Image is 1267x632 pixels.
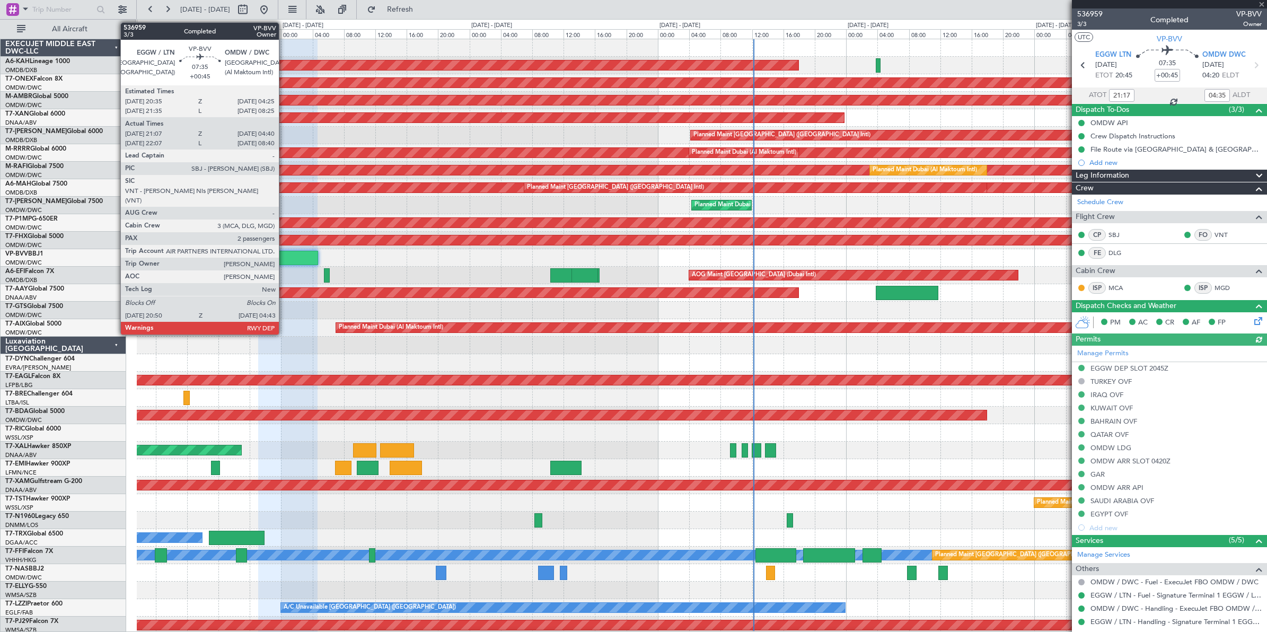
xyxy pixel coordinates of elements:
a: DNAA/ABV [5,294,37,302]
div: 08:00 [909,29,940,39]
a: T7-XANGlobal 6000 [5,111,65,117]
div: 04:00 [501,29,532,39]
span: 04:20 [1202,71,1219,81]
div: 00:00 [470,29,501,39]
a: T7-TRXGlobal 6500 [5,531,63,537]
span: AF [1192,318,1200,328]
a: VHHH/HKG [5,556,37,564]
span: Cabin Crew [1076,265,1115,277]
span: T7-PJ29 [5,618,29,625]
a: T7-AAYGlobal 7500 [5,286,64,292]
div: 20:00 [438,29,469,39]
span: ATOT [1089,90,1106,101]
a: WMSA/SZB [5,591,37,599]
a: T7-XALHawker 850XP [5,443,71,450]
span: T7-RIC [5,426,25,432]
div: [DATE] - [DATE] [848,21,888,30]
div: Planned Maint Dubai (Al Maktoum Intl) [873,162,977,178]
div: 16:00 [407,29,438,39]
span: T7-NAS [5,566,29,572]
span: Others [1076,563,1099,575]
span: T7-XAM [5,478,30,485]
a: T7-EMIHawker 900XP [5,461,70,467]
div: 04:00 [313,29,344,39]
div: 20:00 [627,29,658,39]
a: OMDW/DWC [5,416,42,424]
a: A6-MAHGlobal 7500 [5,181,67,187]
div: 12:00 [752,29,784,39]
a: OMDW/DWC [5,224,42,232]
span: (5/5) [1229,534,1244,546]
span: T7-TST [5,496,26,502]
a: OMDB/DXB [5,136,37,144]
span: M-AMBR [5,93,32,100]
span: VP-BVV [1236,8,1262,20]
span: T7-BDA [5,408,29,415]
span: VP-BVV [5,251,28,257]
a: T7-EAGLFalcon 8X [5,373,60,380]
a: OMDW/DWC [5,574,42,582]
a: OMDW / DWC - Handling - ExecuJet FBO OMDW / DWC [1090,604,1262,613]
span: ELDT [1222,71,1239,81]
span: Refresh [378,6,423,13]
span: T7-[PERSON_NAME] [5,128,67,135]
span: T7-[PERSON_NAME] [5,198,67,205]
a: OMDB/DXB [5,189,37,197]
a: M-RAFIGlobal 7500 [5,163,64,170]
span: M-RAFI [5,163,28,170]
div: AOG Maint [GEOGRAPHIC_DATA] (Dubai Intl) [692,267,816,283]
a: T7-XAMGulfstream G-200 [5,478,82,485]
a: T7-P1MPG-650ER [5,216,58,222]
div: 08:00 [156,29,187,39]
div: 04:00 [124,29,155,39]
div: 00:00 [281,29,312,39]
div: 20:00 [1003,29,1034,39]
div: Planned Maint Dubai (Al Maktoum Intl) [692,145,796,161]
span: T7-EAGL [5,373,31,380]
span: [DATE] [1095,60,1117,71]
div: 00:00 [1034,29,1066,39]
a: DLG [1108,248,1132,258]
div: Planned Maint Dubai (Al Maktoum Intl) [339,320,443,336]
span: T7-BRE [5,391,27,397]
a: WSSL/XSP [5,434,33,442]
div: 16:00 [972,29,1003,39]
span: T7-P1MP [5,216,32,222]
div: Unplanned Maint [GEOGRAPHIC_DATA] (Al Maktoum Intl) [119,285,276,301]
a: Schedule Crew [1077,197,1123,208]
div: 12:00 [564,29,595,39]
span: Crew [1076,182,1094,195]
div: 08:00 [344,29,375,39]
a: T7-LZZIPraetor 600 [5,601,63,607]
div: 16:00 [218,29,250,39]
a: T7-N1960Legacy 650 [5,513,69,520]
span: ETOT [1095,71,1113,81]
a: OMDW/DWC [5,206,42,214]
button: All Aircraft [12,21,115,38]
div: 16:00 [595,29,626,39]
div: FO [1194,229,1212,241]
a: EGGW / LTN - Handling - Signature Terminal 1 EGGW / LTN [1090,617,1262,626]
a: T7-TSTHawker 900XP [5,496,70,502]
span: T7-AIX [5,321,25,327]
a: LFMN/NCE [5,469,37,477]
a: OMDB/DXB [5,276,37,284]
span: T7-LZZI [5,601,27,607]
span: T7-FHX [5,233,28,240]
div: A/C Unavailable [GEOGRAPHIC_DATA] ([GEOGRAPHIC_DATA]) [284,600,456,616]
span: 07:35 [1159,58,1176,69]
div: [DATE] - [DATE] [283,21,323,30]
a: T7-NASBBJ2 [5,566,44,572]
span: FP [1218,318,1226,328]
a: LFPB/LBG [5,381,33,389]
div: 12:00 [375,29,407,39]
div: Crew Dispatch Instructions [1090,131,1175,141]
div: CP [1088,229,1106,241]
div: 20:00 [250,29,281,39]
a: T7-PJ29Falcon 7X [5,618,58,625]
a: DNAA/ABV [5,486,37,494]
div: Planned Maint [GEOGRAPHIC_DATA] ([GEOGRAPHIC_DATA] Intl) [527,180,704,196]
a: DNAA/ABV [5,119,37,127]
div: 20:00 [815,29,846,39]
span: Leg Information [1076,170,1129,182]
